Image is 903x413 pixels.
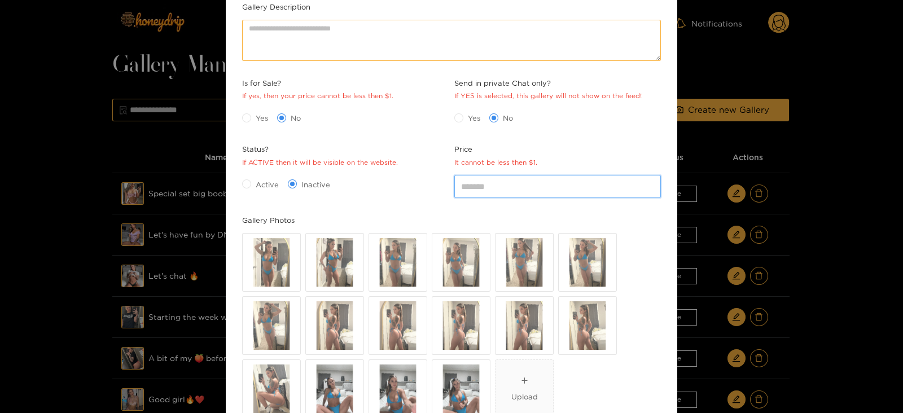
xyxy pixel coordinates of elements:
textarea: Gallery Description [242,20,661,61]
span: Price [454,143,537,155]
span: plus [521,377,528,384]
span: No [498,112,518,124]
span: Status? [242,143,398,155]
div: If YES is selected, this gallery will not show on the feed! [454,91,642,102]
span: Send in private Chat only? [454,77,642,89]
span: No [286,112,305,124]
div: If ACTIVE then it will be visible on the website. [242,157,398,168]
span: Is for Sale? [242,77,393,89]
span: Yes [463,112,485,124]
label: Gallery Description [242,1,310,12]
span: Inactive [297,179,335,190]
label: Gallery Photos [242,214,295,226]
span: Yes [251,112,273,124]
div: Upload [511,391,538,402]
span: Active [251,179,283,190]
div: If yes, then your price cannot be less then $1. [242,91,393,102]
div: It cannot be less then $1. [454,157,537,168]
